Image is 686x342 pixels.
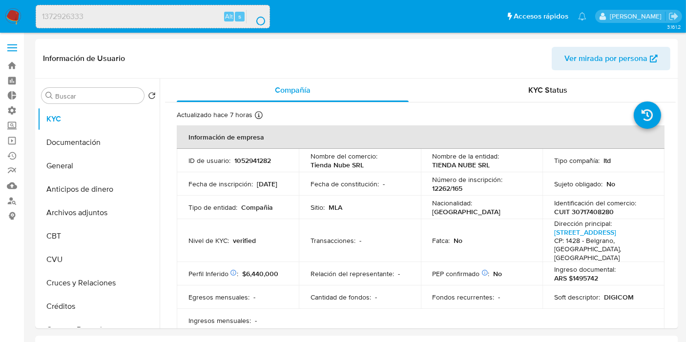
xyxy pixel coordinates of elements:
a: [STREET_ADDRESS] [554,227,616,237]
p: Tipo de entidad : [188,203,237,212]
p: ltd [603,156,611,165]
p: Nombre del comercio : [311,152,377,161]
p: Fecha de constitución : [311,180,379,188]
span: Ver mirada por persona [564,47,647,70]
span: $6,440,000 [242,269,278,279]
button: Archivos adjuntos [38,201,160,224]
h1: Información de Usuario [43,54,125,63]
p: Nombre de la entidad : [433,152,499,161]
p: Fondos recurrentes : [433,293,495,302]
p: 12262/165 [433,184,463,193]
a: Notificaciones [578,12,586,20]
p: - [375,293,377,302]
p: Dirección principal : [554,219,612,228]
p: TIENDA NUBE SRL [433,161,490,169]
button: Anticipos de dinero [38,178,160,201]
p: Ingresos mensuales : [188,316,251,325]
p: - [255,316,257,325]
p: No [606,180,615,188]
p: - [398,269,400,278]
p: verified [233,236,256,245]
p: Cantidad de fondos : [311,293,371,302]
span: KYC Status [529,84,568,96]
input: Buscar [55,92,140,101]
span: Alt [225,12,233,21]
p: Tienda Nube SRL [311,161,364,169]
p: Fatca : [433,236,450,245]
h4: CP: 1428 - Belgrano, [GEOGRAPHIC_DATA], [GEOGRAPHIC_DATA] [554,237,649,262]
p: - [499,293,500,302]
p: ARS $1495742 [554,274,598,282]
button: Créditos [38,295,160,318]
button: Volver al orden por defecto [148,92,156,102]
p: Transacciones : [311,236,355,245]
button: Ver mirada por persona [552,47,670,70]
p: Sitio : [311,203,325,212]
p: - [253,293,255,302]
p: Ingreso documental : [554,265,616,274]
p: No [454,236,463,245]
button: CVU [38,248,160,271]
button: CBT [38,224,160,248]
a: Salir [668,11,679,21]
p: 1052941282 [234,156,271,165]
button: KYC [38,107,160,131]
th: Información de empresa [177,125,665,149]
p: [GEOGRAPHIC_DATA] [433,207,501,216]
p: ludmila.lanatti@mercadolibre.com [610,12,665,21]
p: ID de usuario : [188,156,230,165]
p: - [383,180,385,188]
p: Número de inscripción : [433,175,503,184]
span: s [238,12,241,21]
p: CUIT 30717408280 [554,207,614,216]
button: search-icon [246,10,266,23]
button: Cruces y Relaciones [38,271,160,295]
p: Nacionalidad : [433,199,473,207]
p: Relación del representante : [311,269,394,278]
p: Compañia [241,203,273,212]
p: Nivel de KYC : [188,236,229,245]
p: - [359,236,361,245]
p: [DATE] [257,180,277,188]
p: Perfil Inferido : [188,269,238,278]
p: DIGICOM [604,293,634,302]
p: MLA [329,203,342,212]
span: Compañía [275,84,311,96]
p: Egresos mensuales : [188,293,249,302]
button: Documentación [38,131,160,154]
button: Buscar [45,92,53,100]
button: Cuentas Bancarias [38,318,160,342]
p: PEP confirmado : [433,269,490,278]
p: Fecha de inscripción : [188,180,253,188]
p: Sujeto obligado : [554,180,603,188]
p: Actualizado hace 7 horas [177,110,252,120]
p: Identificación del comercio : [554,199,636,207]
p: No [494,269,502,278]
span: Accesos rápidos [514,11,568,21]
button: General [38,154,160,178]
p: Soft descriptor : [554,293,600,302]
input: Buscar usuario o caso... [36,10,270,23]
p: Tipo compañía : [554,156,600,165]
